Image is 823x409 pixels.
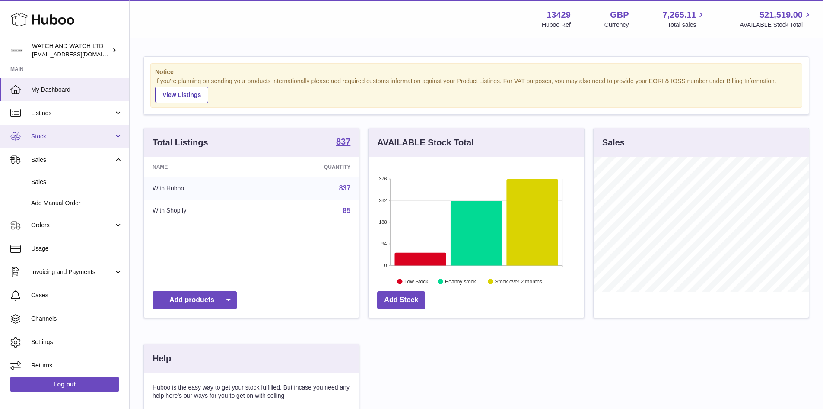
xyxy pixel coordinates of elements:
[336,137,350,146] strong: 837
[382,241,387,246] text: 94
[31,291,123,300] span: Cases
[343,207,351,214] a: 85
[445,278,477,284] text: Healthy stock
[31,109,114,117] span: Listings
[31,221,114,229] span: Orders
[604,21,629,29] div: Currency
[31,245,123,253] span: Usage
[31,178,123,186] span: Sales
[663,9,696,21] span: 7,265.11
[379,198,387,203] text: 282
[144,177,260,200] td: With Huboo
[155,77,798,103] div: If you're planning on sending your products internationally please add required customs informati...
[31,315,123,323] span: Channels
[10,44,23,57] img: internalAdmin-13429@internal.huboo.com
[379,176,387,181] text: 376
[379,219,387,225] text: 188
[155,87,208,103] a: View Listings
[31,86,123,94] span: My Dashboard
[377,291,425,309] a: Add Stock
[153,291,237,309] a: Add products
[667,21,706,29] span: Total sales
[542,21,571,29] div: Huboo Ref
[32,42,110,58] div: WATCH AND WATCH LTD
[10,377,119,392] a: Log out
[155,68,798,76] strong: Notice
[740,9,813,29] a: 521,519.00 AVAILABLE Stock Total
[404,278,429,284] text: Low Stock
[610,9,629,21] strong: GBP
[260,157,359,177] th: Quantity
[144,200,260,222] td: With Shopify
[31,199,123,207] span: Add Manual Order
[495,278,542,284] text: Stock over 2 months
[377,137,473,148] h3: AVAILABLE Stock Total
[32,51,127,58] span: [EMAIL_ADDRESS][DOMAIN_NAME]
[547,9,571,21] strong: 13429
[153,383,350,400] p: Huboo is the easy way to get your stock fulfilled. But incase you need any help here's our ways f...
[153,353,171,364] h3: Help
[31,361,123,370] span: Returns
[31,132,114,141] span: Stock
[144,157,260,177] th: Name
[740,21,813,29] span: AVAILABLE Stock Total
[153,137,208,148] h3: Total Listings
[31,156,114,164] span: Sales
[339,184,351,192] a: 837
[759,9,803,21] span: 521,519.00
[384,263,387,268] text: 0
[663,9,706,29] a: 7,265.11 Total sales
[336,137,350,148] a: 837
[31,268,114,276] span: Invoicing and Payments
[31,338,123,346] span: Settings
[602,137,625,148] h3: Sales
